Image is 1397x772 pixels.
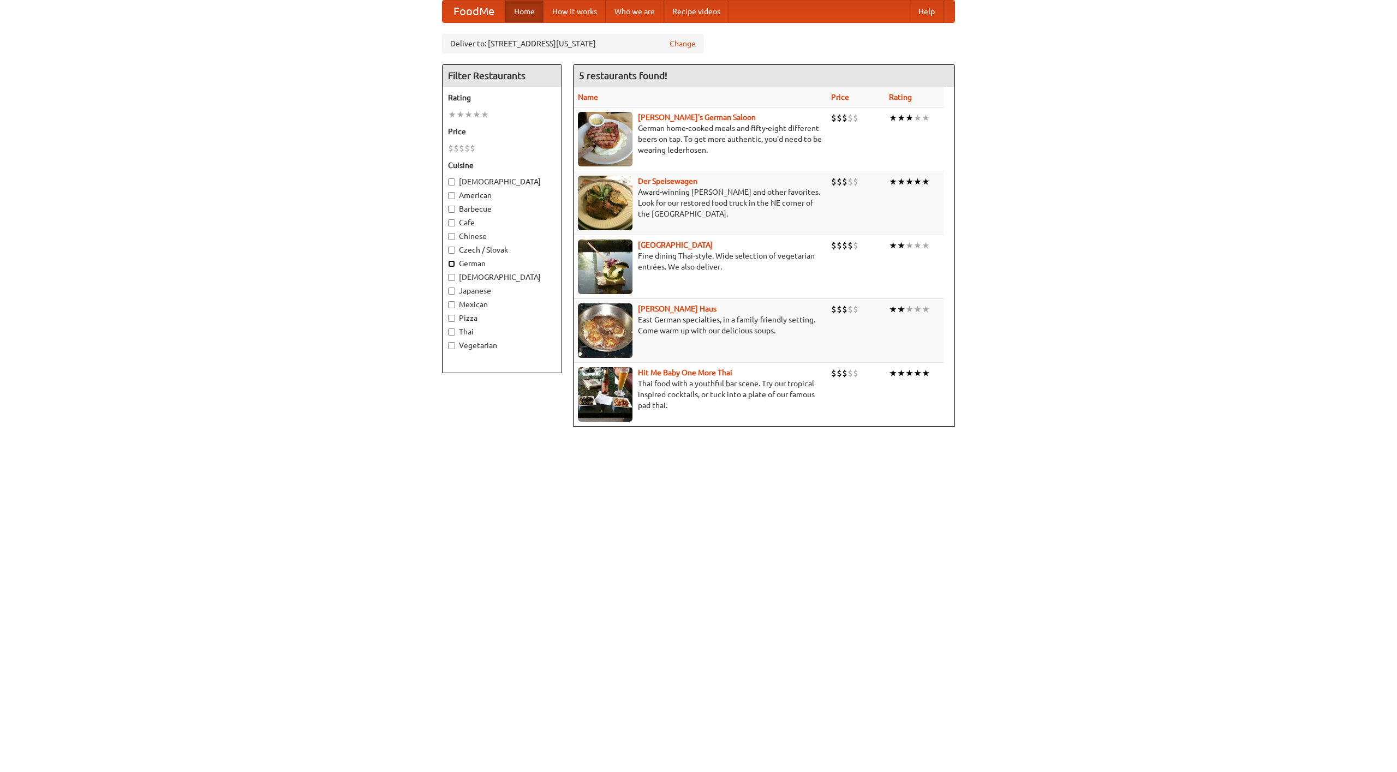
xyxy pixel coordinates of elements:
label: Barbecue [448,204,556,214]
img: esthers.jpg [578,112,632,166]
li: ★ [889,367,897,379]
li: $ [837,367,842,379]
a: Rating [889,93,912,101]
img: kohlhaus.jpg [578,303,632,358]
input: Japanese [448,288,455,295]
a: Help [910,1,944,22]
li: ★ [889,303,897,315]
label: Mexican [448,299,556,310]
a: [GEOGRAPHIC_DATA] [638,241,713,249]
li: $ [448,142,453,154]
img: satay.jpg [578,240,632,294]
a: Change [670,38,696,49]
li: ★ [922,367,930,379]
p: Award-winning [PERSON_NAME] and other favorites. Look for our restored food truck in the NE corne... [578,187,822,219]
input: Pizza [448,315,455,322]
li: $ [853,367,858,379]
input: Chinese [448,233,455,240]
li: $ [837,112,842,124]
li: ★ [922,176,930,188]
label: American [448,190,556,201]
a: FoodMe [443,1,505,22]
li: $ [459,142,464,154]
label: Vegetarian [448,340,556,351]
a: How it works [544,1,606,22]
li: $ [853,240,858,252]
li: $ [837,303,842,315]
input: Vegetarian [448,342,455,349]
li: $ [831,367,837,379]
div: Deliver to: [STREET_ADDRESS][US_STATE] [442,34,704,53]
li: ★ [914,112,922,124]
li: ★ [914,176,922,188]
li: ★ [914,303,922,315]
li: ★ [897,176,905,188]
li: $ [831,303,837,315]
a: [PERSON_NAME] Haus [638,304,717,313]
li: $ [831,176,837,188]
li: ★ [897,240,905,252]
li: $ [847,240,853,252]
li: ★ [897,303,905,315]
b: Hit Me Baby One More Thai [638,368,732,377]
input: [DEMOGRAPHIC_DATA] [448,274,455,281]
li: $ [842,367,847,379]
a: Der Speisewagen [638,177,697,185]
ng-pluralize: 5 restaurants found! [579,70,667,81]
label: Japanese [448,285,556,296]
li: $ [837,176,842,188]
img: speisewagen.jpg [578,176,632,230]
a: Who we are [606,1,664,22]
label: German [448,258,556,269]
label: Chinese [448,231,556,242]
p: Fine dining Thai-style. Wide selection of vegetarian entrées. We also deliver. [578,250,822,272]
li: ★ [897,112,905,124]
label: [DEMOGRAPHIC_DATA] [448,176,556,187]
input: Thai [448,328,455,336]
li: $ [842,176,847,188]
li: ★ [922,112,930,124]
li: ★ [897,367,905,379]
a: Home [505,1,544,22]
li: ★ [914,240,922,252]
li: $ [464,142,470,154]
input: Mexican [448,301,455,308]
input: Barbecue [448,206,455,213]
li: $ [847,112,853,124]
label: Thai [448,326,556,337]
li: ★ [481,109,489,121]
li: ★ [889,176,897,188]
a: [PERSON_NAME]'s German Saloon [638,113,756,122]
label: Czech / Slovak [448,244,556,255]
p: German home-cooked meals and fifty-eight different beers on tap. To get more authentic, you'd nee... [578,123,822,155]
li: ★ [889,112,897,124]
li: $ [853,176,858,188]
li: $ [853,303,858,315]
li: ★ [905,303,914,315]
input: [DEMOGRAPHIC_DATA] [448,178,455,185]
img: babythai.jpg [578,367,632,422]
h5: Price [448,126,556,137]
input: Czech / Slovak [448,247,455,254]
li: ★ [464,109,473,121]
li: ★ [922,303,930,315]
input: German [448,260,455,267]
li: $ [831,240,837,252]
h4: Filter Restaurants [443,65,562,87]
li: $ [470,142,475,154]
a: Recipe videos [664,1,729,22]
li: ★ [905,367,914,379]
label: Pizza [448,313,556,324]
a: Price [831,93,849,101]
label: [DEMOGRAPHIC_DATA] [448,272,556,283]
label: Cafe [448,217,556,228]
li: $ [847,176,853,188]
li: ★ [473,109,481,121]
li: $ [842,303,847,315]
li: ★ [448,109,456,121]
li: $ [842,240,847,252]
